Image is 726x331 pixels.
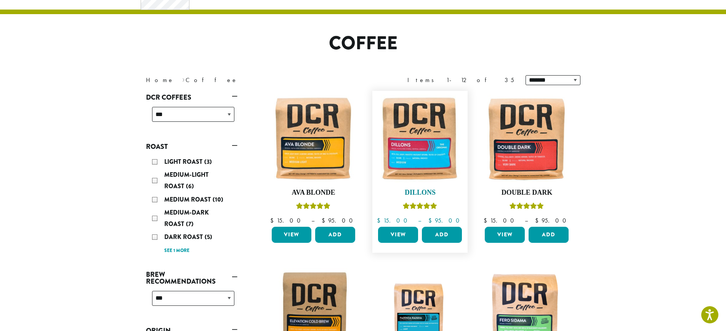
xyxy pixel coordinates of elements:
span: (7) [186,220,194,228]
span: $ [535,216,542,224]
bdi: 15.00 [270,216,304,224]
a: View [378,227,418,243]
span: $ [484,216,490,224]
img: Double-Dark-12oz-300x300.jpg [483,95,571,182]
a: See 1 more [164,247,189,255]
a: View [485,227,525,243]
span: – [525,216,528,224]
h4: Double Dark [483,189,571,197]
a: DillonsRated 5.00 out of 5 [376,95,464,224]
span: – [311,216,314,224]
span: – [418,216,421,224]
span: Light Roast [164,157,204,166]
span: (10) [213,195,223,204]
img: Dillons-12oz-300x300.jpg [376,95,464,182]
span: (3) [204,157,212,166]
img: Ava-Blonde-12oz-1-300x300.jpg [269,95,357,182]
a: Double DarkRated 4.50 out of 5 [483,95,571,224]
div: Roast [146,153,237,259]
div: Rated 5.00 out of 5 [403,202,437,213]
bdi: 95.00 [322,216,356,224]
span: $ [377,216,383,224]
button: Add [315,227,355,243]
div: DCR Coffees [146,104,237,131]
span: Dark Roast [164,233,205,241]
nav: Breadcrumb [146,76,352,85]
h1: Coffee [140,32,586,55]
h4: Ava Blonde [270,189,357,197]
div: Brew Recommendations [146,288,237,315]
bdi: 95.00 [535,216,570,224]
span: (6) [186,182,194,191]
bdi: 15.00 [484,216,518,224]
span: $ [270,216,277,224]
div: Rated 4.50 out of 5 [510,202,544,213]
bdi: 95.00 [428,216,463,224]
a: Ava BlondeRated 5.00 out of 5 [270,95,357,224]
button: Add [422,227,462,243]
a: Roast [146,140,237,153]
span: › [182,73,185,85]
bdi: 15.00 [377,216,411,224]
a: View [272,227,312,243]
button: Add [529,227,569,243]
a: Brew Recommendations [146,268,237,288]
span: $ [428,216,435,224]
span: $ [322,216,328,224]
span: Medium-Light Roast [164,170,208,191]
span: Medium Roast [164,195,213,204]
span: (5) [205,233,212,241]
span: Medium-Dark Roast [164,208,209,228]
h4: Dillons [376,189,464,197]
div: Rated 5.00 out of 5 [296,202,330,213]
div: Items 1-12 of 35 [407,76,514,85]
a: DCR Coffees [146,91,237,104]
a: Home [146,76,174,84]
